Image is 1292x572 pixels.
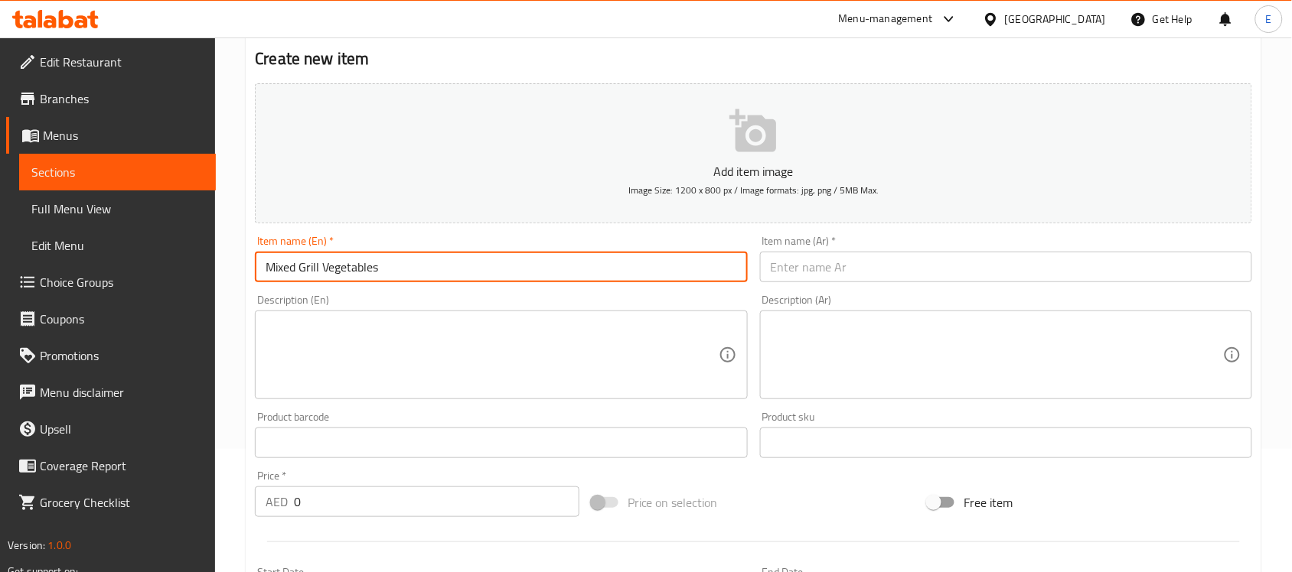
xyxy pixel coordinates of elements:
[6,484,216,521] a: Grocery Checklist
[6,447,216,484] a: Coverage Report
[40,53,204,71] span: Edit Restaurant
[6,117,216,154] a: Menus
[255,252,747,282] input: Enter name En
[255,427,747,458] input: Please enter product barcode
[19,190,216,227] a: Full Menu View
[255,47,1252,70] h2: Create new item
[6,80,216,117] a: Branches
[760,252,1252,282] input: Enter name Ar
[47,535,71,555] span: 1.0.0
[1005,11,1106,28] div: [GEOGRAPHIC_DATA]
[40,457,204,475] span: Coverage Report
[964,493,1013,512] span: Free item
[6,301,216,337] a: Coupons
[40,273,204,291] span: Choice Groups
[8,535,45,555] span: Version:
[31,236,204,255] span: Edit Menu
[294,486,579,517] input: Please enter price
[279,162,1228,180] p: Add item image
[255,83,1252,223] button: Add item imageImage Size: 1200 x 800 px / Image formats: jpg, png / 5MB Max.
[6,411,216,447] a: Upsell
[839,10,933,28] div: Menu-management
[19,154,216,190] a: Sections
[6,337,216,374] a: Promotions
[19,227,216,264] a: Edit Menu
[43,126,204,145] span: Menus
[1266,11,1272,28] span: E
[266,492,288,511] p: AED
[40,420,204,438] span: Upsell
[760,427,1252,458] input: Please enter product sku
[628,493,718,512] span: Price on selection
[40,310,204,328] span: Coupons
[40,383,204,401] span: Menu disclaimer
[6,374,216,411] a: Menu disclaimer
[40,346,204,365] span: Promotions
[6,44,216,80] a: Edit Restaurant
[6,264,216,301] a: Choice Groups
[31,163,204,181] span: Sections
[40,493,204,512] span: Grocery Checklist
[31,200,204,218] span: Full Menu View
[40,89,204,108] span: Branches
[628,181,879,199] span: Image Size: 1200 x 800 px / Image formats: jpg, png / 5MB Max.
